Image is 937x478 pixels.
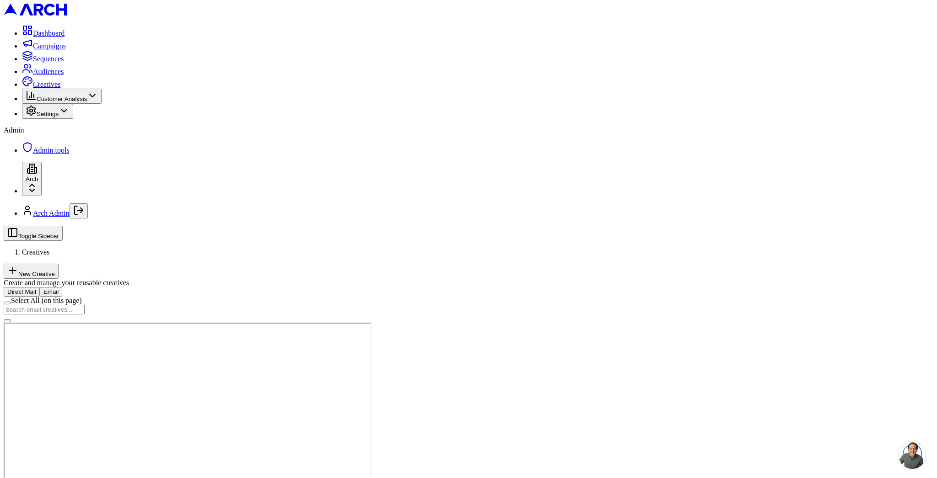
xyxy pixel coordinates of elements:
[33,68,64,75] span: Audiences
[22,42,66,50] a: Campaigns
[37,96,87,102] span: Customer Analysis
[33,55,64,63] span: Sequences
[40,287,62,297] button: Email
[22,248,49,256] span: Creatives
[33,80,60,88] span: Creatives
[22,162,42,196] button: Arch
[4,287,40,297] button: Direct Mail
[4,248,933,256] nav: breadcrumb
[4,126,933,134] div: Admin
[26,175,38,182] span: Arch
[4,226,63,241] button: Toggle Sidebar
[22,29,65,37] a: Dashboard
[4,279,933,287] div: Create and manage your reusable creatives
[33,42,66,50] span: Campaigns
[899,441,926,469] div: Open chat
[22,104,73,119] button: Settings
[33,29,65,37] span: Dashboard
[4,264,59,279] button: New Creative
[33,146,70,154] span: Admin tools
[22,80,60,88] a: Creatives
[18,233,59,239] span: Toggle Sidebar
[22,146,70,154] a: Admin tools
[22,89,102,104] button: Customer Analysis
[37,111,59,117] span: Settings
[11,297,82,304] label: Select All (on this page)
[70,203,88,218] button: Log out
[22,55,64,63] a: Sequences
[4,305,85,314] input: Search email creatives...
[22,68,64,75] a: Audiences
[33,209,70,217] a: Arch Admin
